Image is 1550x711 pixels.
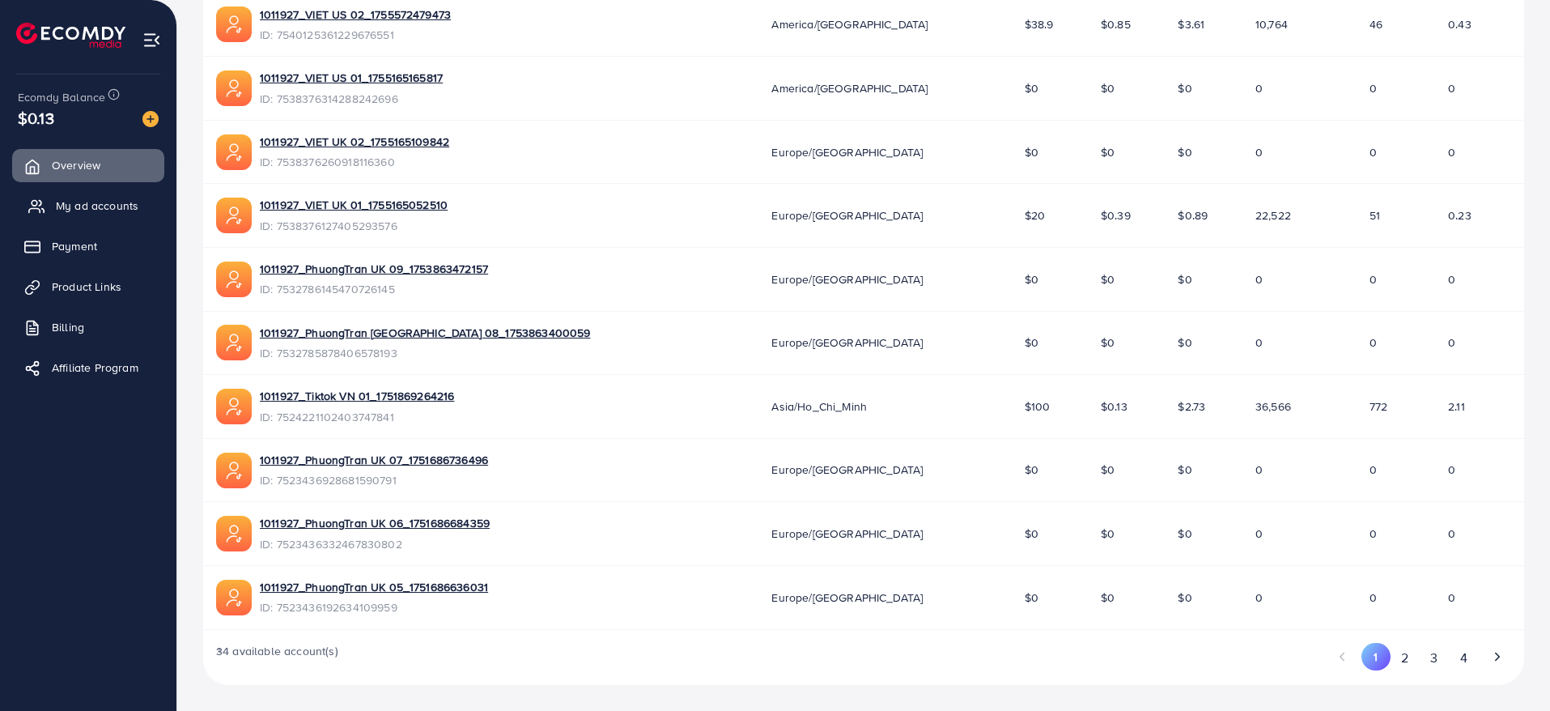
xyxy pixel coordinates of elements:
[260,197,448,213] a: 1011927_VIET UK 01_1755165052510
[1178,334,1191,351] span: $0
[1370,16,1382,32] span: 46
[1255,398,1291,415] span: 36,566
[56,198,138,214] span: My ad accounts
[1178,271,1191,287] span: $0
[1448,398,1465,415] span: 2.11
[771,207,923,224] span: Europe/[GEOGRAPHIC_DATA]
[1370,271,1377,287] span: 0
[1178,526,1191,542] span: $0
[12,189,164,222] a: My ad accounts
[1255,590,1263,606] span: 0
[216,389,252,424] img: ic-ads-acc.e4c84228.svg
[12,351,164,384] a: Affiliate Program
[1025,334,1038,351] span: $0
[1370,590,1377,606] span: 0
[260,154,449,170] span: ID: 7538376260918116360
[142,31,161,49] img: menu
[1328,643,1511,673] ul: Pagination
[260,27,451,43] span: ID: 7540125361229676551
[771,462,923,478] span: Europe/[GEOGRAPHIC_DATA]
[216,643,338,673] span: 34 available account(s)
[1025,398,1051,415] span: $100
[1420,643,1449,673] button: Go to page 3
[52,279,121,295] span: Product Links
[1448,80,1455,96] span: 0
[1370,207,1380,224] span: 51
[52,319,84,335] span: Billing
[216,325,252,360] img: ic-ads-acc.e4c84228.svg
[771,526,923,542] span: Europe/[GEOGRAPHIC_DATA]
[18,89,105,105] span: Ecomdy Balance
[1025,16,1054,32] span: $38.9
[771,271,923,287] span: Europe/[GEOGRAPHIC_DATA]
[771,334,923,351] span: Europe/[GEOGRAPHIC_DATA]
[12,230,164,262] a: Payment
[260,261,488,277] a: 1011927_PhuongTran UK 09_1753863472157
[1448,271,1455,287] span: 0
[1255,334,1263,351] span: 0
[260,345,590,361] span: ID: 7532785878406578193
[260,388,454,404] a: 1011927_Tiktok VN 01_1751869264216
[1101,462,1115,478] span: $0
[771,398,867,415] span: Asia/Ho_Chi_Minh
[1255,526,1263,542] span: 0
[771,80,928,96] span: America/[GEOGRAPHIC_DATA]
[1178,207,1208,224] span: $0.89
[1391,643,1420,673] button: Go to page 2
[1178,462,1191,478] span: $0
[12,311,164,343] a: Billing
[1101,398,1127,415] span: $0.13
[1025,462,1038,478] span: $0
[142,111,159,127] img: image
[260,515,490,531] a: 1011927_PhuongTran UK 06_1751686684359
[216,70,252,106] img: ic-ads-acc.e4c84228.svg
[1448,207,1471,224] span: 0.23
[1448,334,1455,351] span: 0
[771,16,928,32] span: America/[GEOGRAPHIC_DATA]
[16,23,125,48] img: logo
[216,6,252,42] img: ic-ads-acc.e4c84228.svg
[1448,16,1471,32] span: 0.43
[216,198,252,233] img: ic-ads-acc.e4c84228.svg
[1101,334,1115,351] span: $0
[1101,80,1115,96] span: $0
[52,238,97,254] span: Payment
[1448,144,1455,160] span: 0
[1255,271,1263,287] span: 0
[260,6,451,23] a: 1011927_VIET US 02_1755572479473
[1025,526,1038,542] span: $0
[1101,16,1131,32] span: $0.85
[216,134,252,170] img: ic-ads-acc.e4c84228.svg
[52,157,100,173] span: Overview
[1361,643,1390,671] button: Go to page 1
[1449,643,1478,673] button: Go to page 4
[260,536,490,552] span: ID: 7523436332467830802
[1025,80,1038,96] span: $0
[1255,80,1263,96] span: 0
[1025,271,1038,287] span: $0
[1178,590,1191,606] span: $0
[260,472,488,488] span: ID: 7523436928681590791
[1101,144,1115,160] span: $0
[1255,207,1291,224] span: 22,522
[1178,398,1205,415] span: $2.73
[1370,526,1377,542] span: 0
[1370,80,1377,96] span: 0
[1178,80,1191,96] span: $0
[216,580,252,615] img: ic-ads-acc.e4c84228.svg
[260,134,449,150] a: 1011927_VIET UK 02_1755165109842
[1448,462,1455,478] span: 0
[216,516,252,551] img: ic-ads-acc.e4c84228.svg
[260,218,448,234] span: ID: 7538376127405293576
[1370,462,1377,478] span: 0
[1178,144,1191,160] span: $0
[1101,526,1115,542] span: $0
[1025,590,1038,606] span: $0
[1370,144,1377,160] span: 0
[12,149,164,181] a: Overview
[260,409,454,425] span: ID: 7524221102403747841
[1255,462,1263,478] span: 0
[1101,207,1131,224] span: $0.39
[52,360,138,376] span: Affiliate Program
[1370,334,1377,351] span: 0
